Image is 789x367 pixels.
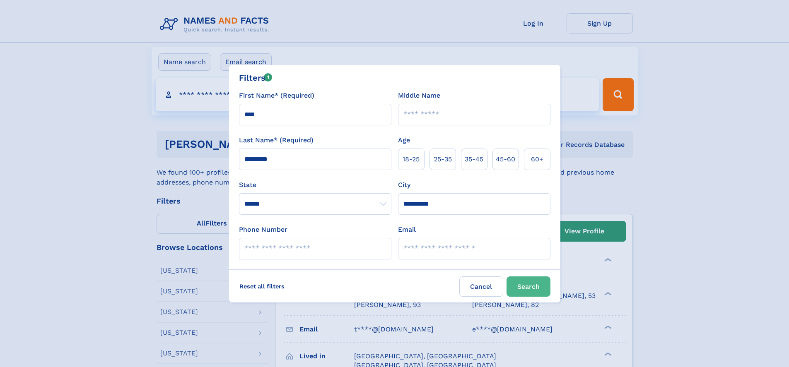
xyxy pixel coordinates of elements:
[434,154,452,164] span: 25‑35
[239,225,287,235] label: Phone Number
[465,154,483,164] span: 35‑45
[398,135,410,145] label: Age
[239,72,273,84] div: Filters
[459,276,503,297] label: Cancel
[496,154,515,164] span: 45‑60
[398,225,416,235] label: Email
[234,276,290,296] label: Reset all filters
[403,154,420,164] span: 18‑25
[398,91,440,101] label: Middle Name
[398,180,410,190] label: City
[507,276,550,297] button: Search
[531,154,543,164] span: 60+
[239,135,314,145] label: Last Name* (Required)
[239,91,314,101] label: First Name* (Required)
[239,180,391,190] label: State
